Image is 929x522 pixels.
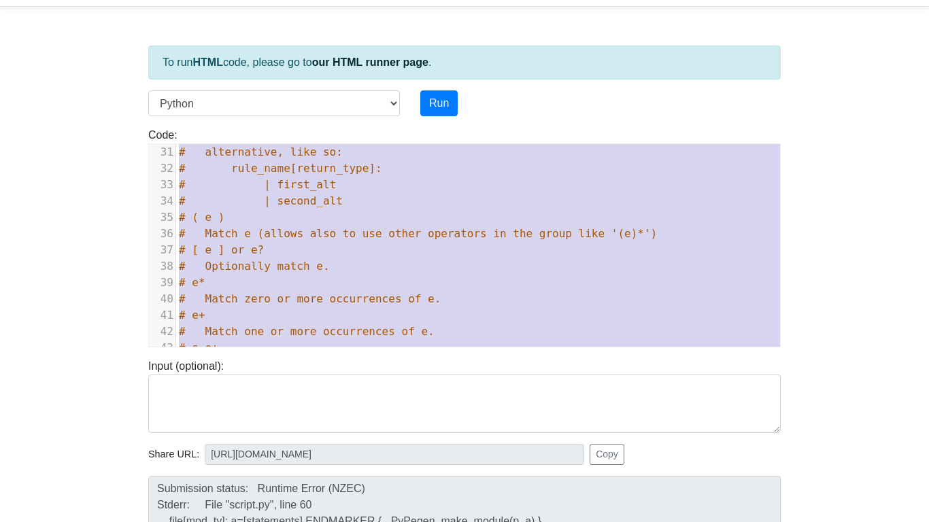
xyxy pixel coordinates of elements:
[179,178,336,191] span: # | first_alt
[205,444,584,465] input: No share available yet
[149,291,175,307] div: 40
[149,160,175,177] div: 32
[149,275,175,291] div: 39
[149,226,175,242] div: 36
[312,56,428,68] a: our HTML runner page
[179,145,343,158] span: # alternative, like so:
[179,243,264,256] span: # [ e ] or e?
[149,177,175,193] div: 33
[149,307,175,324] div: 41
[149,193,175,209] div: 34
[420,90,458,116] button: Run
[179,309,205,321] span: # e+
[590,444,624,465] button: Copy
[149,242,175,258] div: 37
[138,127,791,347] div: Code:
[138,358,791,433] div: Input (optional):
[192,56,222,68] strong: HTML
[179,227,657,240] span: # Match e (allows also to use other operators in the group like '(e)*')
[148,46,781,80] div: To run code, please go to .
[179,194,343,207] span: # | second_alt
[149,340,175,356] div: 43
[179,260,330,273] span: # Optionally match e.
[149,144,175,160] div: 31
[148,447,199,462] span: Share URL:
[179,162,382,175] span: # rule_name[return_type]:
[149,209,175,226] div: 35
[179,325,435,338] span: # Match one or more occurrences of e.
[179,341,218,354] span: # s.e+
[179,211,224,224] span: # ( e )
[149,258,175,275] div: 38
[179,292,441,305] span: # Match zero or more occurrences of e.
[149,324,175,340] div: 42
